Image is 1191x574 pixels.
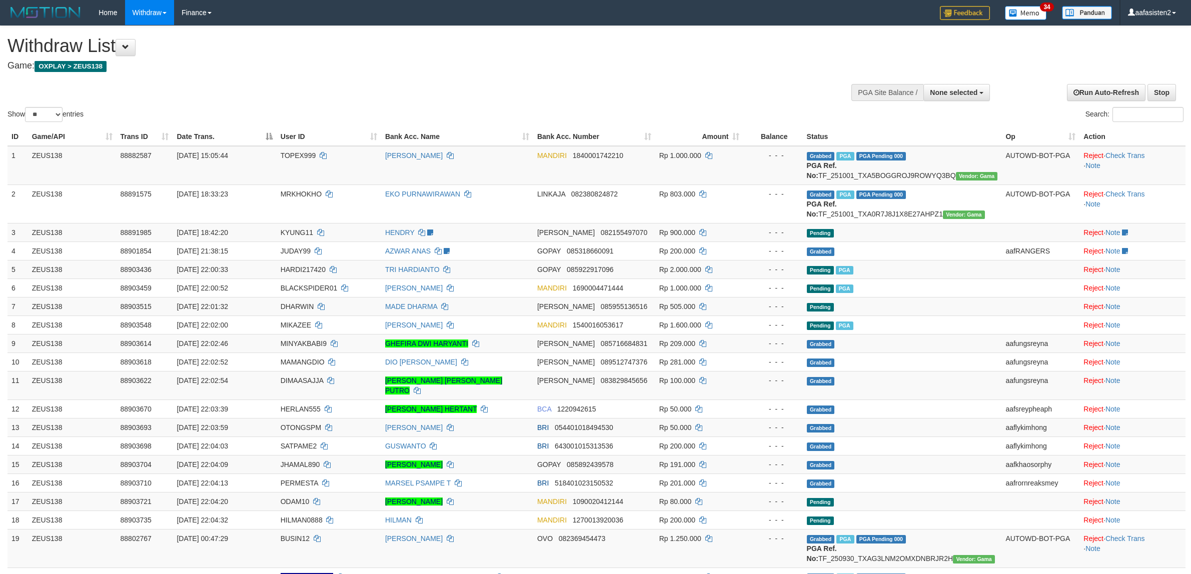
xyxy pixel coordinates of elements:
td: · · [1079,146,1185,185]
span: Copy 082155497070 to clipboard [601,228,647,236]
a: Note [1105,228,1120,236]
td: ZEUS138 [28,223,117,241]
span: DIMAASAJJA [281,376,324,384]
td: · [1079,352,1185,371]
span: Grabbed [807,152,835,160]
span: PGA Pending [856,190,906,199]
td: aafrornreaksmey [1001,473,1079,492]
div: - - - [747,150,798,160]
span: BCA [537,405,551,413]
span: GOPAY [537,460,561,468]
span: Rp 50.000 [659,405,692,413]
td: ZEUS138 [28,418,117,436]
a: Note [1105,497,1120,505]
th: Op: activate to sort column ascending [1001,127,1079,146]
span: 88903721 [121,497,152,505]
a: Note [1105,405,1120,413]
img: Feedback.jpg [940,6,990,20]
a: Note [1085,200,1100,208]
span: DHARWIN [281,302,314,310]
td: ZEUS138 [28,455,117,473]
span: [PERSON_NAME] [537,228,595,236]
a: Reject [1083,516,1103,524]
span: 88903698 [121,442,152,450]
span: Rp 505.000 [659,302,695,310]
span: Rp 50.000 [659,423,692,431]
td: 16 [8,473,28,492]
span: KYUNG11 [281,228,313,236]
a: Run Auto-Refresh [1067,84,1145,101]
span: Marked by aafnoeunsreypich [836,152,854,160]
td: ZEUS138 [28,371,117,399]
span: [DATE] 22:02:00 [177,321,228,329]
span: [DATE] 22:04:13 [177,479,228,487]
a: Reject [1083,190,1103,198]
span: [DATE] 22:02:54 [177,376,228,384]
a: Note [1105,376,1120,384]
a: Note [1105,423,1120,431]
td: AUTOWD-BOT-PGA [1001,146,1079,185]
td: aaflykimhong [1001,418,1079,436]
div: - - - [747,478,798,488]
th: Bank Acc. Number: activate to sort column ascending [533,127,655,146]
td: · [1079,315,1185,334]
td: 15 [8,455,28,473]
th: Status [803,127,1002,146]
a: EKO PURNAWIRAWAN [385,190,460,198]
span: Copy 643001015313536 to clipboard [555,442,613,450]
td: ZEUS138 [28,184,117,223]
td: · [1079,334,1185,352]
a: Reject [1083,321,1103,329]
td: TF_251001_TXA5BOGGROJ9ROWYQ3BQ [803,146,1002,185]
label: Search: [1085,107,1183,122]
a: Note [1105,265,1120,273]
span: MANDIRI [537,321,567,329]
td: 1 [8,146,28,185]
span: [DATE] 22:04:20 [177,497,228,505]
span: PERMESTA [281,479,318,487]
span: Marked by aafsreyleap [836,266,853,274]
a: HILMAN [385,516,412,524]
a: Reject [1083,228,1103,236]
img: MOTION_logo.png [8,5,84,20]
label: Show entries [8,107,84,122]
th: Trans ID: activate to sort column ascending [117,127,173,146]
span: Rp 1.000.000 [659,284,701,292]
div: - - - [747,459,798,469]
div: - - - [747,375,798,385]
td: 7 [8,297,28,315]
span: [DATE] 15:05:44 [177,151,228,159]
div: - - - [747,496,798,506]
a: Reject [1083,376,1103,384]
span: [DATE] 22:04:09 [177,460,228,468]
a: Note [1085,544,1100,552]
span: [PERSON_NAME] [537,339,595,347]
a: Reject [1083,460,1103,468]
span: 88903710 [121,479,152,487]
td: ZEUS138 [28,334,117,352]
span: ODAM10 [281,497,310,505]
td: 11 [8,371,28,399]
span: Vendor URL: https://trx31.1velocity.biz [943,210,985,219]
td: ZEUS138 [28,399,117,418]
td: 8 [8,315,28,334]
span: MAMANGDIO [281,358,325,366]
span: TOPEX999 [281,151,316,159]
span: Copy 085892439578 to clipboard [567,460,613,468]
td: aafungsreyna [1001,352,1079,371]
span: Rp 209.000 [659,339,695,347]
span: Grabbed [807,405,835,414]
span: Grabbed [807,358,835,367]
span: MINYAKBABI9 [281,339,327,347]
td: · [1079,418,1185,436]
div: PGA Site Balance / [851,84,923,101]
span: 88882587 [121,151,152,159]
td: ZEUS138 [28,241,117,260]
th: Balance [743,127,802,146]
span: 88891985 [121,228,152,236]
a: [PERSON_NAME] [385,497,443,505]
td: 13 [8,418,28,436]
span: Copy 083829845656 to clipboard [601,376,647,384]
span: Copy 054401018494530 to clipboard [555,423,613,431]
span: 34 [1040,2,1053,11]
